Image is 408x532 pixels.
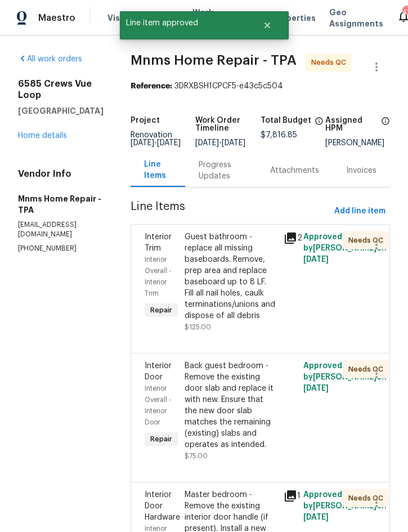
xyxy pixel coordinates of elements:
span: Line Items [131,201,330,222]
span: Maestro [38,12,75,24]
span: [DATE] [195,139,219,147]
span: Interior Trim [145,233,172,252]
span: - [195,139,245,147]
span: Visits [107,12,131,24]
span: [DATE] [222,139,245,147]
h2: 6585 Crews Vue Loop [18,78,104,101]
span: Interior Overall - Interior Door [145,385,172,426]
span: - [131,139,181,147]
p: [PHONE_NUMBER] [18,244,104,253]
span: Interior Overall - Interior Trim [145,256,172,297]
div: Progress Updates [199,159,244,182]
span: The hpm assigned to this work order. [381,117,390,139]
div: Attachments [270,165,319,176]
span: [DATE] [303,256,329,263]
span: Mnms Home Repair - TPA [131,53,297,67]
button: Close [249,14,286,37]
h5: Mnms Home Repair - TPA [18,193,104,216]
div: 2 [284,231,297,245]
span: Repair [146,433,177,445]
span: $75.00 [185,453,208,459]
span: Add line item [334,204,385,218]
span: Interior Door Hardware [145,491,180,521]
span: Line item approved [120,11,249,35]
span: Approved by [PERSON_NAME] on [303,362,387,392]
div: Line Items [144,159,172,181]
span: [DATE] [303,385,329,392]
h5: Project [131,117,160,124]
h5: [GEOGRAPHIC_DATA] [18,105,104,117]
span: Work Orders [192,7,221,29]
span: $7,816.85 [261,131,297,139]
span: Needs QC [348,493,388,504]
div: Back guest bedroom - Remove the existing door slab and replace it with new. Ensure that the new d... [185,360,277,450]
span: [DATE] [303,513,329,521]
span: Renovation [131,131,181,147]
h5: Assigned HPM [325,117,378,132]
h5: Total Budget [261,117,311,124]
span: Properties [272,12,316,24]
span: [DATE] [131,139,154,147]
h4: Vendor Info [18,168,104,180]
div: 1 [284,489,297,503]
span: Needs QC [348,235,388,246]
p: [EMAIL_ADDRESS][DOMAIN_NAME] [18,220,104,239]
span: [DATE] [157,139,181,147]
span: Needs QC [311,57,351,68]
span: Approved by [PERSON_NAME] on [303,491,387,521]
span: Interior Door [145,362,172,381]
div: Invoices [346,165,376,176]
span: Geo Assignments [329,7,383,29]
div: 3DRXBSH1CPCF5-e43c5c504 [131,81,390,92]
div: [PERSON_NAME] [325,139,390,147]
div: Guest bathroom - replace all missing baseboards. Remove, prep area and replace baseboard up to 8 ... [185,231,277,321]
span: Needs QC [348,364,388,375]
a: Home details [18,132,67,140]
b: Reference: [131,82,172,90]
a: All work orders [18,55,82,63]
button: Add line item [330,201,390,222]
span: Approved by [PERSON_NAME] on [303,233,387,263]
span: $125.00 [185,324,211,330]
span: Repair [146,305,177,316]
span: The total cost of line items that have been proposed by Opendoor. This sum includes line items th... [315,117,324,131]
h5: Work Order Timeline [195,117,260,132]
